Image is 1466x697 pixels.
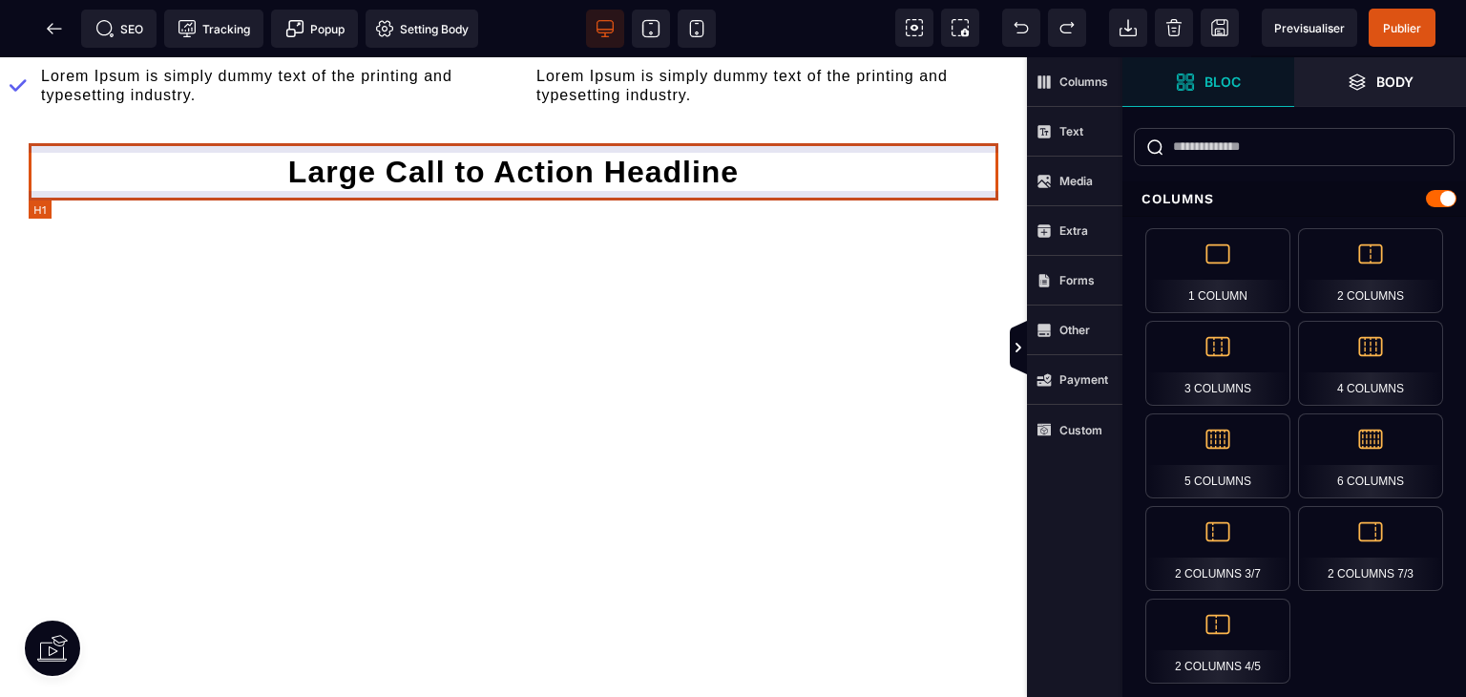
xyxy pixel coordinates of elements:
div: 2 Columns 3/7 [1145,506,1290,591]
div: 1 Column [1145,228,1290,313]
div: Columns [1122,181,1466,217]
div: 3 Columns [1145,321,1290,406]
div: 2 Columns 4/5 [1145,599,1290,684]
div: 4 Columns [1298,321,1443,406]
div: 2 Columns [1298,228,1443,313]
span: Open Layer Manager [1294,57,1466,107]
text: Lorem Ipsum is simply dummy text of the printing and typesetting industry. [36,5,532,53]
h1: Large Call to Action Headline [29,86,998,143]
strong: Body [1376,74,1414,89]
div: 2 Columns 7/3 [1298,506,1443,591]
div: 5 Columns [1145,413,1290,498]
span: Screenshot [941,9,979,47]
strong: Custom [1059,423,1102,437]
span: SEO [95,19,143,38]
div: 6 Columns [1298,413,1443,498]
strong: Extra [1059,223,1088,238]
span: Tracking [178,19,250,38]
strong: Forms [1059,273,1095,287]
strong: Payment [1059,372,1108,387]
span: Previsualiser [1274,21,1345,35]
span: Setting Body [375,19,469,38]
strong: Bloc [1204,74,1241,89]
span: Popup [285,19,345,38]
span: View components [895,9,933,47]
strong: Text [1059,124,1083,138]
span: Preview [1262,9,1357,47]
span: Open Blocks [1122,57,1294,107]
strong: Other [1059,323,1090,337]
strong: Columns [1059,74,1108,89]
text: Lorem Ipsum is simply dummy text of the printing and typesetting industry. [532,5,1027,53]
strong: Media [1059,174,1093,188]
span: Publier [1383,21,1421,35]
